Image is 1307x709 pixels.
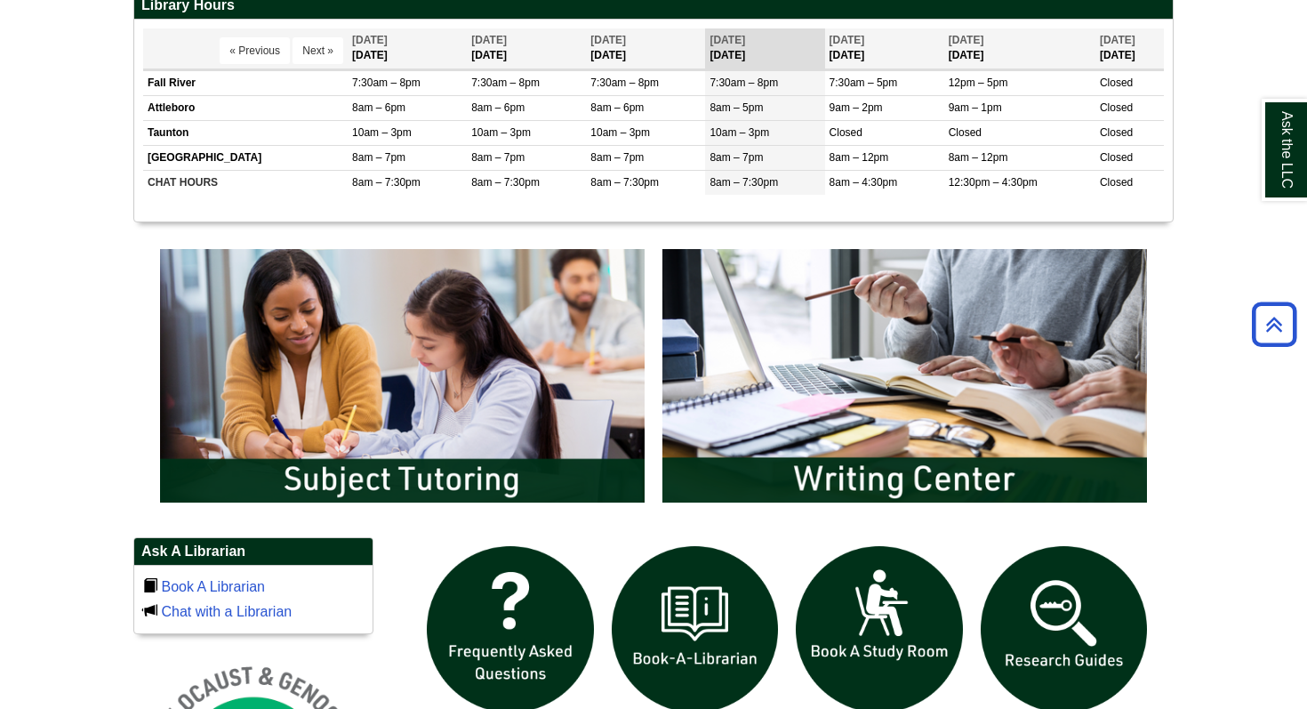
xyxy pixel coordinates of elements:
span: [DATE] [710,34,745,46]
span: [DATE] [352,34,388,46]
span: 8am – 7:30pm [710,176,778,189]
th: [DATE] [586,28,705,68]
span: 8am – 7:30pm [352,176,421,189]
button: Next » [293,37,343,64]
span: Closed [949,126,982,139]
span: 8am – 12pm [830,151,889,164]
span: 9am – 2pm [830,101,883,114]
span: 8am – 7pm [471,151,525,164]
a: Chat with a Librarian [161,604,292,619]
span: 10am – 3pm [471,126,531,139]
span: 8am – 7:30pm [471,176,540,189]
span: [DATE] [590,34,626,46]
span: 8am – 7pm [590,151,644,164]
span: [DATE] [949,34,984,46]
td: Taunton [143,120,348,145]
span: [DATE] [1100,34,1135,46]
th: [DATE] [348,28,467,68]
span: 9am – 1pm [949,101,1002,114]
img: Writing Center Information [653,240,1156,511]
h2: Ask A Librarian [134,538,373,566]
span: 8am – 7:30pm [590,176,659,189]
td: [GEOGRAPHIC_DATA] [143,146,348,171]
span: 7:30am – 8pm [352,77,421,89]
div: slideshow [151,240,1156,519]
span: 8am – 7pm [710,151,763,164]
span: [DATE] [830,34,865,46]
span: 8am – 12pm [949,151,1008,164]
td: CHAT HOURS [143,171,348,196]
span: Closed [830,126,862,139]
span: 8am – 6pm [352,101,405,114]
span: [DATE] [471,34,507,46]
a: Back to Top [1246,312,1303,336]
span: 12pm – 5pm [949,77,1008,89]
span: 7:30am – 5pm [830,77,898,89]
span: Closed [1100,151,1133,164]
span: 7:30am – 8pm [471,77,540,89]
span: Closed [1100,101,1133,114]
th: [DATE] [944,28,1095,68]
span: 8am – 4:30pm [830,176,898,189]
img: Subject Tutoring Information [151,240,653,511]
span: Closed [1100,176,1133,189]
span: 7:30am – 8pm [710,77,778,89]
span: 10am – 3pm [352,126,412,139]
th: [DATE] [825,28,944,68]
button: « Previous [220,37,290,64]
th: [DATE] [705,28,824,68]
td: Fall River [143,70,348,95]
span: 7:30am – 8pm [590,77,659,89]
th: [DATE] [1095,28,1164,68]
span: 8am – 6pm [590,101,644,114]
span: Closed [1100,77,1133,89]
th: [DATE] [467,28,586,68]
a: Book A Librarian [161,579,265,594]
span: Closed [1100,126,1133,139]
span: 12:30pm – 4:30pm [949,176,1038,189]
span: 10am – 3pm [710,126,769,139]
span: 8am – 7pm [352,151,405,164]
span: 8am – 6pm [471,101,525,114]
span: 10am – 3pm [590,126,650,139]
span: 8am – 5pm [710,101,763,114]
td: Attleboro [143,95,348,120]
